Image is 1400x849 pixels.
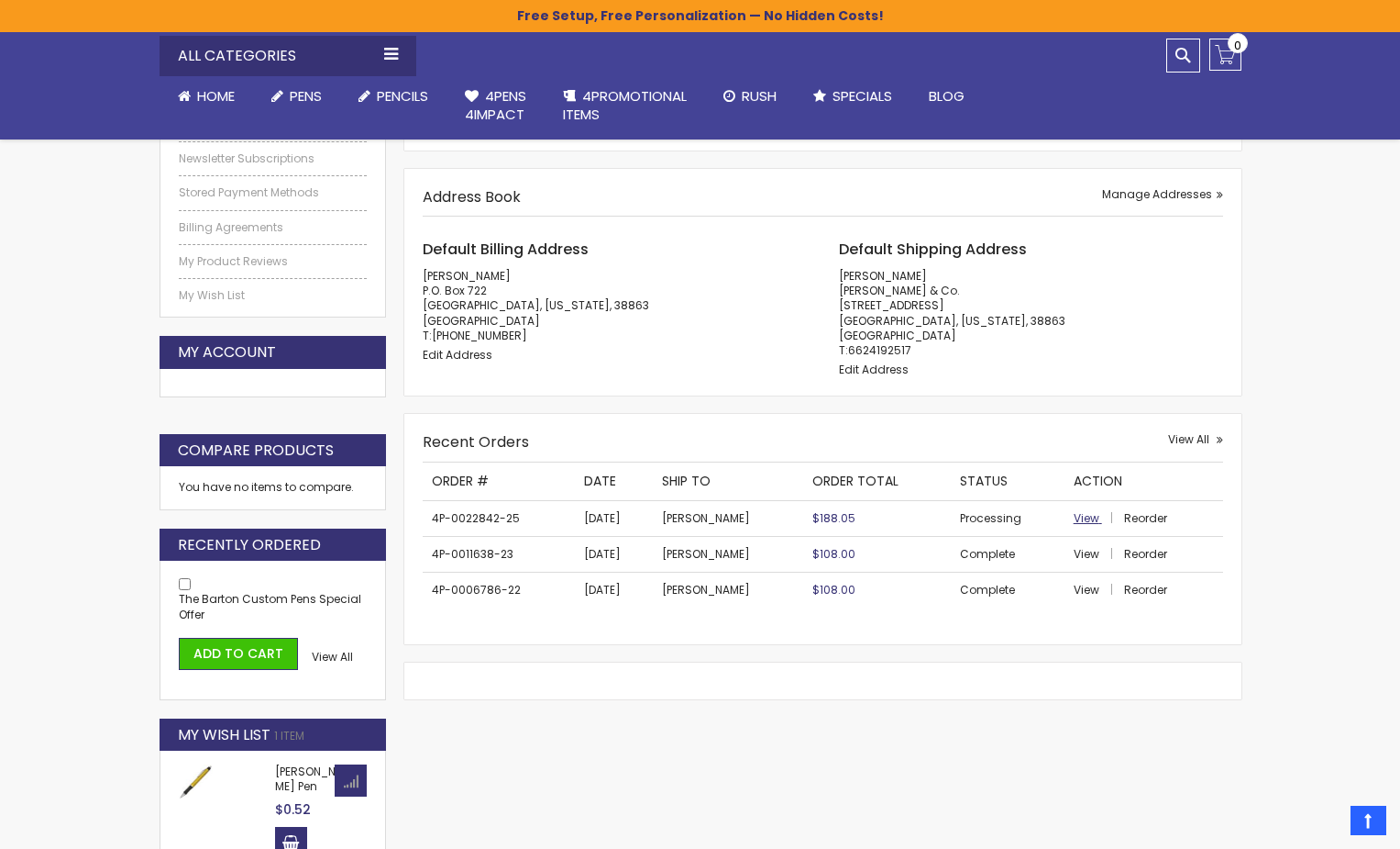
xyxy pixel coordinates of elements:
a: Reorder [1124,510,1167,526]
a: Blog [910,76,983,117]
td: 4P-0006786-22 [423,573,575,609]
strong: Recent Orders [423,431,529,452]
a: View [1074,510,1121,526]
span: Pencils [377,86,428,106]
span: Default Shipping Address [839,239,1027,260]
td: [DATE] [575,573,653,609]
a: Newsletter Subscriptions [179,151,368,166]
span: Specials [832,86,892,106]
span: View [1074,546,1099,562]
a: Reorder [1124,546,1167,562]
td: 4P-0022842-25 [423,500,575,536]
td: Complete [951,573,1064,609]
a: [PHONE_NUMBER] [432,328,527,343]
a: The Barton Custom Pens Special Offer [179,591,361,621]
div: You have no items to compare. [160,466,387,509]
a: View [1074,582,1121,598]
a: Edit Address [839,362,909,377]
th: Action [1064,463,1223,500]
a: Manage Addresses [1102,187,1223,202]
a: 6624192517 [848,342,911,358]
address: [PERSON_NAME] P.O. Box 722 [GEOGRAPHIC_DATA], [US_STATE], 38863 [GEOGRAPHIC_DATA] T: [423,269,807,343]
a: [PERSON_NAME] Pen [275,764,343,794]
td: Processing [951,500,1064,536]
span: 0 [1234,37,1241,54]
a: 0 [1209,39,1241,71]
span: Blog [929,86,965,106]
a: Edit Address [423,347,492,363]
span: $108.00 [812,582,855,598]
div: All Categories [160,36,416,76]
span: Pens [290,86,322,106]
a: Stored Payment Methods [179,185,368,200]
a: Top [1350,806,1386,835]
a: 4PROMOTIONALITEMS [545,76,705,136]
span: $188.05 [812,510,855,526]
span: Rush [742,86,777,106]
span: $0.52 [275,800,311,819]
span: View [1074,510,1099,526]
th: Order Total [803,463,951,500]
a: View [1074,546,1121,562]
a: My Wish List [179,288,368,303]
a: View All [1168,432,1223,447]
span: Manage Addresses [1102,186,1212,202]
a: Billing Agreements [179,220,368,235]
td: [PERSON_NAME] [653,573,803,609]
button: Add to Cart [179,638,298,670]
a: 4Pens4impact [446,76,545,136]
strong: Recently Ordered [178,535,321,555]
td: Complete [951,537,1064,573]
span: View All [1168,431,1209,447]
a: Home [160,76,253,117]
th: Order # [423,463,575,500]
a: Reorder [1124,582,1167,598]
a: Specials [795,76,910,117]
span: Default Billing Address [423,239,589,260]
strong: Address Book [423,186,521,207]
td: [PERSON_NAME] [653,500,803,536]
span: 4PROMOTIONAL ITEMS [563,86,687,124]
td: [DATE] [575,537,653,573]
img: Barton-Gold [179,765,214,799]
a: Pens [253,76,340,117]
strong: Compare Products [178,441,334,461]
td: [PERSON_NAME] [653,537,803,573]
th: Date [575,463,653,500]
td: [DATE] [575,500,653,536]
span: $108.00 [812,546,855,562]
span: View [1074,582,1099,598]
strong: My Account [178,342,276,363]
a: Pencils [340,76,446,117]
a: My Product Reviews [179,254,368,269]
strong: My Wish List [178,725,270,745]
span: View All [312,649,353,665]
span: 1 item [274,728,304,743]
a: Rush [705,76,795,117]
span: 4Pens 4impact [465,86,526,124]
td: 4P-0011638-23 [423,537,575,573]
span: Home [197,86,235,106]
span: Add to Cart [193,644,283,663]
a: View All [312,650,353,665]
address: [PERSON_NAME] [PERSON_NAME] & Co. [STREET_ADDRESS] [GEOGRAPHIC_DATA], [US_STATE], 38863 [GEOGRAPH... [839,269,1223,358]
th: Ship To [653,463,803,500]
th: Status [951,463,1064,500]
